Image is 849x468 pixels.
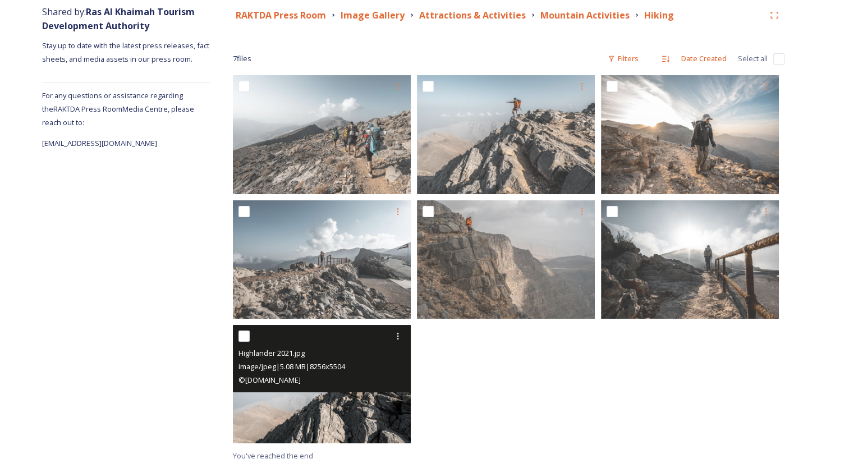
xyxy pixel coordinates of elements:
strong: Mountain Activities [540,9,630,21]
img: Highlander 2021.jpg [417,200,595,318]
span: [EMAIL_ADDRESS][DOMAIN_NAME] [42,138,157,148]
img: Highlander 2021.jpg [233,75,411,194]
strong: Attractions & Activities [419,9,526,21]
span: image/jpeg | 5.08 MB | 8256 x 5504 [238,361,345,371]
span: Select all [738,53,768,64]
div: Date Created [676,48,732,70]
strong: RAKTDA Press Room [236,9,326,21]
img: Highlander 2021.jpg [601,200,779,318]
span: For any questions or assistance regarding the RAKTDA Press Room Media Centre, please reach out to: [42,90,194,127]
span: 7 file s [233,53,251,64]
span: Shared by: [42,6,195,32]
img: Highlander 2021.jpg [601,75,779,194]
span: You've reached the end [233,451,313,461]
span: © [DOMAIN_NAME] [238,375,301,385]
span: Highlander 2021.jpg [238,348,305,358]
span: Stay up to date with the latest press releases, fact sheets, and media assets in our press room. [42,40,211,64]
strong: Image Gallery [341,9,405,21]
img: Highlander 2021.jpg [233,200,411,318]
strong: Hiking [644,9,674,21]
div: Filters [602,48,644,70]
img: Highlander 2021.jpg [417,75,595,194]
strong: Ras Al Khaimah Tourism Development Authority [42,6,195,32]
